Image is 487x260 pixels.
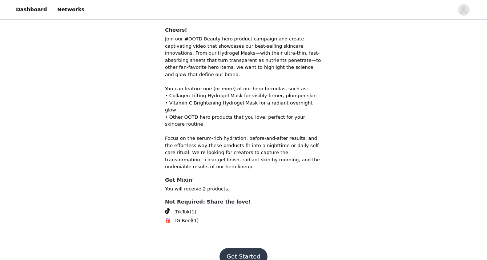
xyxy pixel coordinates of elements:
[53,1,89,18] a: Networks
[192,217,198,224] span: (1)
[12,1,51,18] a: Dashboard
[175,217,192,224] span: IG Reel
[165,35,322,170] p: Join our #OOTD Beauty hero product campaign and create captivating video that showcases our best-...
[190,208,196,216] span: (1)
[165,198,322,206] h4: Not Required: Share the love!
[165,26,322,34] h4: Cheers!
[460,4,467,16] div: avatar
[165,185,322,193] p: You will receive 2 products.
[165,176,322,184] h4: Get Mixin'
[165,218,171,224] img: Instagram Reels Icon
[175,208,190,216] span: TikTok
